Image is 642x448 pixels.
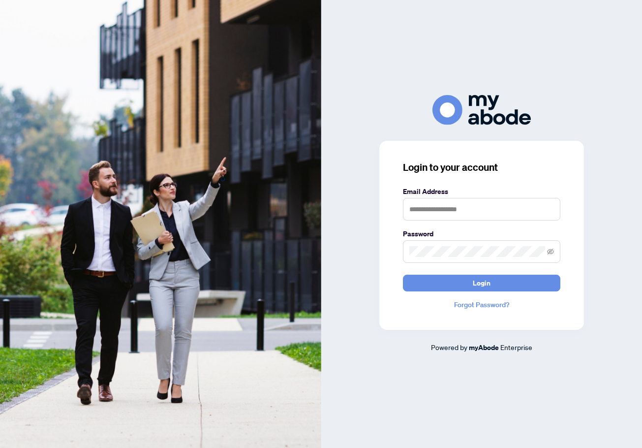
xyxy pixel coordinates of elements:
label: Password [403,228,560,239]
span: Enterprise [500,343,532,352]
a: myAbode [469,342,499,353]
button: Login [403,275,560,291]
span: Powered by [431,343,467,352]
span: eye-invisible [547,248,554,255]
a: Forgot Password? [403,299,560,310]
label: Email Address [403,186,560,197]
h3: Login to your account [403,160,560,174]
img: ma-logo [432,95,531,125]
span: Login [473,275,490,291]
